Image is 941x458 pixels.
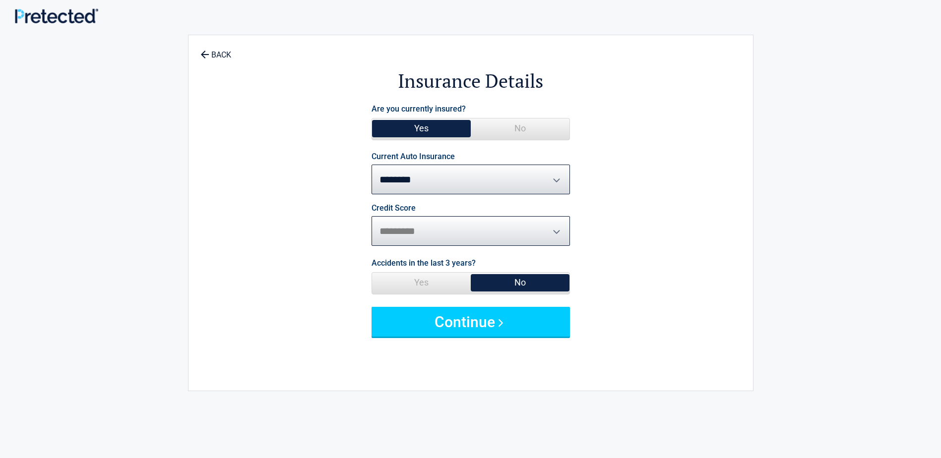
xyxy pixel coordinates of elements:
span: No [471,118,569,138]
label: Current Auto Insurance [372,153,455,161]
label: Are you currently insured? [372,102,466,115]
label: Accidents in the last 3 years? [372,256,476,270]
img: Main Logo [15,8,98,23]
span: Yes [372,118,471,138]
h2: Insurance Details [243,68,698,94]
span: Yes [372,273,471,292]
button: Continue [372,307,570,337]
span: No [471,273,569,292]
label: Credit Score [372,204,416,212]
a: BACK [198,42,233,59]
